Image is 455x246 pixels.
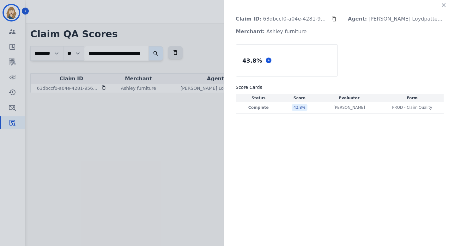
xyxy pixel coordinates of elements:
strong: Claim ID: [236,16,261,22]
th: Evaluator [318,94,381,102]
th: Form [381,94,444,102]
p: Ashley furniture [231,25,312,38]
th: Status [236,94,281,102]
p: Complete [237,105,280,110]
div: 43.8 % [241,55,263,66]
strong: Merchant: [236,28,265,34]
th: Score [281,94,318,102]
p: [PERSON_NAME] [333,105,365,110]
strong: Agent: [348,16,367,22]
div: 43.8 % [292,104,307,111]
h3: Score Cards [236,84,444,90]
span: PROD - Claim Quality [392,105,432,110]
p: 63dbccf0-a04e-4281-9566-3604ce78819b [231,13,331,25]
p: [PERSON_NAME] Loydpatterson [343,13,449,25]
